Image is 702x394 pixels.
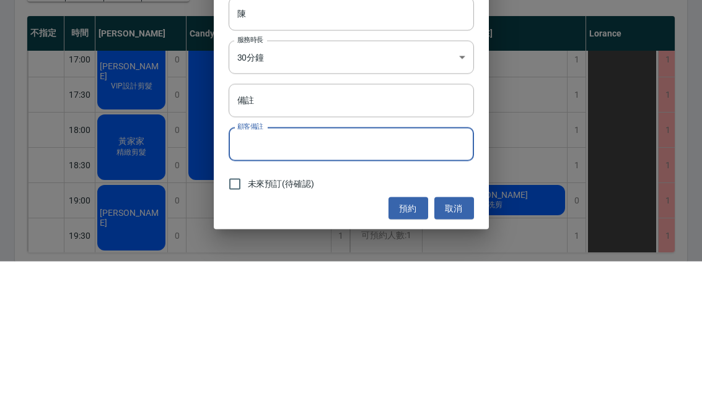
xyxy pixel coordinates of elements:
label: 服務時長 [237,168,263,177]
button: 預約 [388,330,428,353]
div: 設定可預約人數上限 [229,42,474,77]
label: 顧客姓名 [237,124,268,134]
div: 30分鐘 [229,173,474,207]
label: 顧客備註 [237,254,263,263]
span: 設定可預約人數上限 [273,53,464,66]
label: 顧客電話 [237,81,268,90]
button: 取消 [434,330,474,353]
span: 未來預訂(待確認) [248,310,315,323]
